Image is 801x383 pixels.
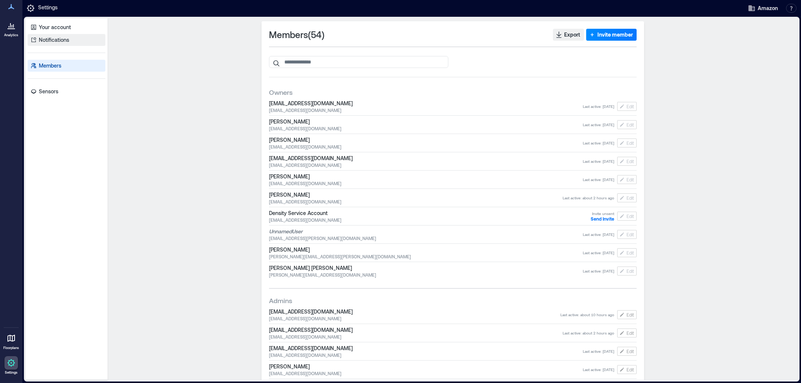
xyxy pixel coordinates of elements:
button: Edit [617,365,637,374]
span: Edit [627,195,634,201]
p: Settings [5,370,18,375]
span: [EMAIL_ADDRESS][DOMAIN_NAME] [269,308,560,315]
span: [EMAIL_ADDRESS][DOMAIN_NAME] [269,326,563,334]
span: [PERSON_NAME] [PERSON_NAME] [269,264,583,272]
span: [PERSON_NAME] [269,173,583,180]
span: [EMAIL_ADDRESS][DOMAIN_NAME] [269,370,583,376]
span: [EMAIL_ADDRESS][DOMAIN_NAME] [269,107,583,113]
button: Edit [617,120,637,129]
span: [PERSON_NAME] [269,118,583,125]
span: [PERSON_NAME] [269,136,583,144]
i: Unnamed User [269,228,303,234]
a: Sensors [28,85,105,97]
span: Edit [627,231,634,237]
span: Edit [627,268,634,274]
a: Members [28,60,105,72]
button: Send Invite [591,216,614,221]
span: Last active : [DATE] [583,268,614,274]
button: Edit [617,193,637,202]
button: Edit [617,212,637,221]
span: [PERSON_NAME][EMAIL_ADDRESS][PERSON_NAME][DOMAIN_NAME] [269,253,583,259]
span: Last active : [DATE] [583,159,614,164]
a: Your account [28,21,105,33]
span: Edit [627,250,634,256]
p: Settings [38,4,58,13]
button: Edit [617,175,637,184]
span: Edit [627,103,634,109]
span: [EMAIL_ADDRESS][DOMAIN_NAME] [269,345,583,352]
button: Edit [617,230,637,239]
a: Analytics [2,16,21,40]
span: [EMAIL_ADDRESS][DOMAIN_NAME] [269,155,583,162]
span: Edit [627,312,634,318]
span: Last active : about 2 hours ago [563,195,614,200]
button: Edit [617,267,637,275]
span: [PERSON_NAME] [269,246,583,253]
span: Edit [627,330,634,336]
span: Last active : about 2 hours ago [563,330,614,336]
a: Notifications [28,34,105,46]
span: [EMAIL_ADDRESS][PERSON_NAME][DOMAIN_NAME] [269,235,583,241]
span: Edit [627,367,634,373]
a: Settings [2,354,20,377]
span: Export [564,31,580,38]
span: Edit [627,140,634,146]
span: Edit [627,122,634,128]
button: Amazon [746,2,780,14]
span: Owners [269,88,293,97]
span: Last active : [DATE] [583,349,614,354]
span: Last active : [DATE] [583,177,614,182]
span: Last active : [DATE] [583,140,614,146]
span: [PERSON_NAME] [269,363,583,370]
button: Edit [617,248,637,257]
span: Last active : [DATE] [583,104,614,109]
span: [PERSON_NAME][EMAIL_ADDRESS][DOMAIN_NAME] [269,272,583,278]
span: [EMAIL_ADDRESS][DOMAIN_NAME] [269,100,583,107]
span: [EMAIL_ADDRESS][DOMAIN_NAME] [269,315,560,321]
span: Density Service Account [269,209,591,217]
span: [EMAIL_ADDRESS][DOMAIN_NAME] [269,125,583,131]
span: [EMAIL_ADDRESS][DOMAIN_NAME] [269,217,591,223]
span: [EMAIL_ADDRESS][DOMAIN_NAME] [269,180,583,186]
button: Export [553,29,584,41]
span: [EMAIL_ADDRESS][DOMAIN_NAME] [269,199,563,205]
span: Last active : about 10 hours ago [560,312,614,317]
button: Edit [617,310,637,319]
span: Edit [627,177,634,183]
span: Invite unsent [592,211,614,216]
p: Floorplans [3,346,19,350]
p: Sensors [39,88,58,95]
button: Edit [617,347,637,356]
span: Last active : [DATE] [583,367,614,372]
span: [PERSON_NAME] [269,191,563,199]
span: Last active : [DATE] [583,250,614,255]
span: Admins [269,296,292,305]
span: Members ( 54 ) [269,29,325,41]
span: [EMAIL_ADDRESS][DOMAIN_NAME] [269,162,583,168]
span: Edit [627,348,634,354]
span: [EMAIL_ADDRESS][DOMAIN_NAME] [269,144,583,150]
span: Last active : [DATE] [583,122,614,127]
p: Notifications [39,36,69,44]
span: [EMAIL_ADDRESS][DOMAIN_NAME] [269,334,563,340]
button: Edit [617,102,637,111]
button: Edit [617,138,637,147]
span: Last active : [DATE] [583,232,614,237]
span: Amazon [758,4,778,12]
p: Your account [39,24,71,31]
span: Invite member [597,31,633,38]
span: [EMAIL_ADDRESS][DOMAIN_NAME] [269,352,583,358]
button: Edit [617,328,637,337]
p: Analytics [4,33,18,37]
span: Edit [627,213,634,219]
button: Invite member [586,29,637,41]
p: Members [39,62,61,69]
span: Edit [627,158,634,164]
a: Floorplans [1,329,21,352]
button: Edit [617,157,637,166]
